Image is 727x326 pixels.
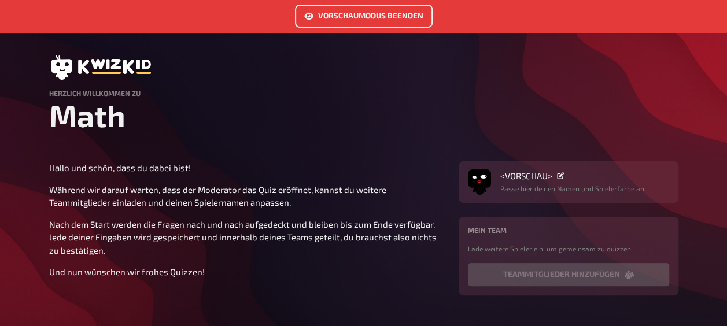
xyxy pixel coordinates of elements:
h1: Math [49,97,678,134]
h4: Herzlich Willkommen zu [49,89,678,97]
button: Teammitglieder hinzufügen [468,263,669,286]
p: Während wir darauf warten, dass der Moderator das Quiz eröffnet, kannst du weitere Teammitglieder... [49,183,445,209]
p: Lade weitere Spieler ein, um gemeinsam zu quizzen. [468,243,669,254]
h4: Mein Team [468,226,669,234]
p: Nach dem Start werden die Fragen nach und nach aufgedeckt und bleiben bis zum Ende verfügbar. Jed... [49,218,445,257]
p: Hallo und schön, dass du dabei bist! [49,161,445,175]
button: Avatar [468,171,491,194]
img: Avatar [468,167,491,190]
p: Und nun wünschen wir frohes Quizzen! [49,265,445,279]
p: Passe hier deinen Namen und Spielerfarbe an. [500,183,646,194]
a: Vorschaumodus beenden [295,5,433,28]
span: <VORSCHAU> [500,171,552,181]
